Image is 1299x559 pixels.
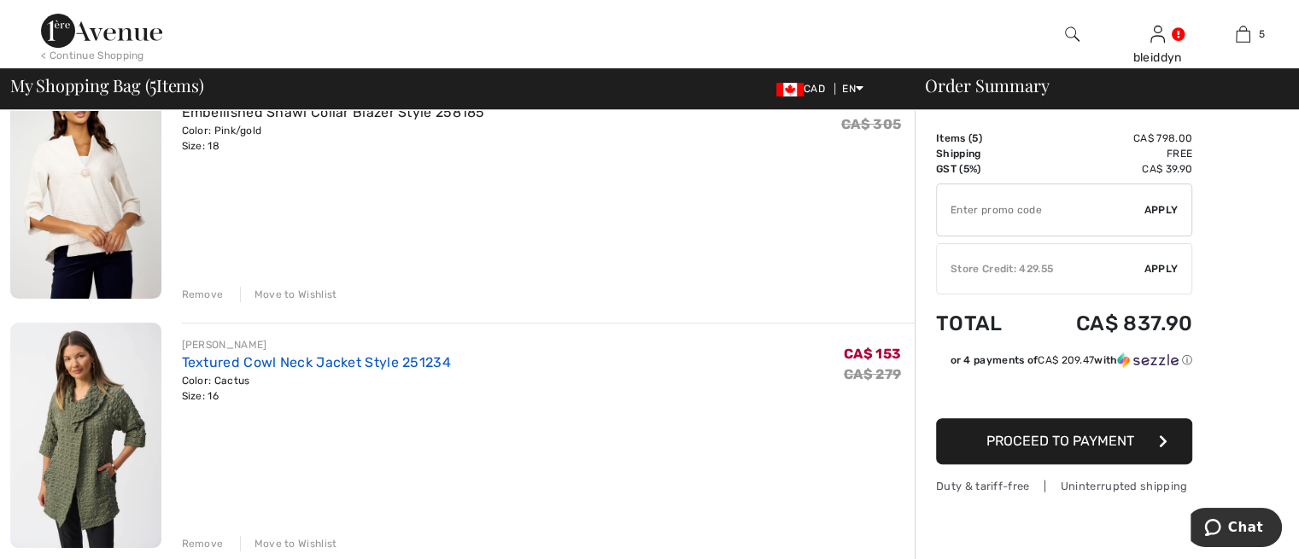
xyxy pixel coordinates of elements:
[936,161,1029,177] td: GST (5%)
[10,323,161,548] img: Textured Cowl Neck Jacket Style 251234
[937,184,1144,236] input: Promo code
[1038,354,1094,366] span: CA$ 209.47
[986,433,1134,449] span: Proceed to Payment
[182,354,451,370] a: Textured Cowl Neck Jacket Style 251234
[182,287,224,302] div: Remove
[937,261,1144,277] div: Store Credit: 429.55
[1029,161,1192,177] td: CA$ 39.90
[972,132,978,144] span: 5
[1191,508,1282,550] iframe: Opens a widget where you can chat to one of our agents
[1065,24,1080,44] img: search the website
[841,116,901,132] s: CA$ 305
[1029,294,1192,352] td: CA$ 837.90
[149,73,156,95] span: 5
[240,536,337,551] div: Move to Wishlist
[240,287,337,302] div: Move to Wishlist
[1259,26,1265,42] span: 5
[1144,261,1179,277] span: Apply
[776,83,804,96] img: Canadian Dollar
[904,77,1289,94] div: Order Summary
[182,337,451,352] div: [PERSON_NAME]
[1201,24,1284,44] a: 5
[936,294,1029,352] td: Total
[1150,24,1165,44] img: My Info
[1029,131,1192,146] td: CA$ 798.00
[1144,202,1179,218] span: Apply
[10,77,204,94] span: My Shopping Bag ( Items)
[844,366,901,382] s: CA$ 279
[844,346,901,362] span: CA$ 153
[1117,352,1179,368] img: Sezzle
[936,352,1192,374] div: or 4 payments ofCA$ 209.47withSezzle Click to learn more about Sezzle
[776,83,832,95] span: CAD
[1150,26,1165,42] a: Sign In
[936,478,1192,494] div: Duty & tariff-free | Uninterrupted shipping
[936,418,1192,464] button: Proceed to Payment
[182,536,224,551] div: Remove
[950,352,1192,368] div: or 4 payments of with
[41,14,162,48] img: 1ère Avenue
[842,83,863,95] span: EN
[936,131,1029,146] td: Items ( )
[936,374,1192,412] iframe: PayPal-paypal
[1115,49,1199,67] div: bleiddyn
[1236,24,1250,44] img: My Bag
[936,146,1029,161] td: Shipping
[182,123,485,154] div: Color: Pink/gold Size: 18
[10,73,161,299] img: Embellished Shawl Collar Blazer Style 258185
[41,48,144,63] div: < Continue Shopping
[182,104,485,120] a: Embellished Shawl Collar Blazer Style 258185
[182,373,451,404] div: Color: Cactus Size: 16
[1029,146,1192,161] td: Free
